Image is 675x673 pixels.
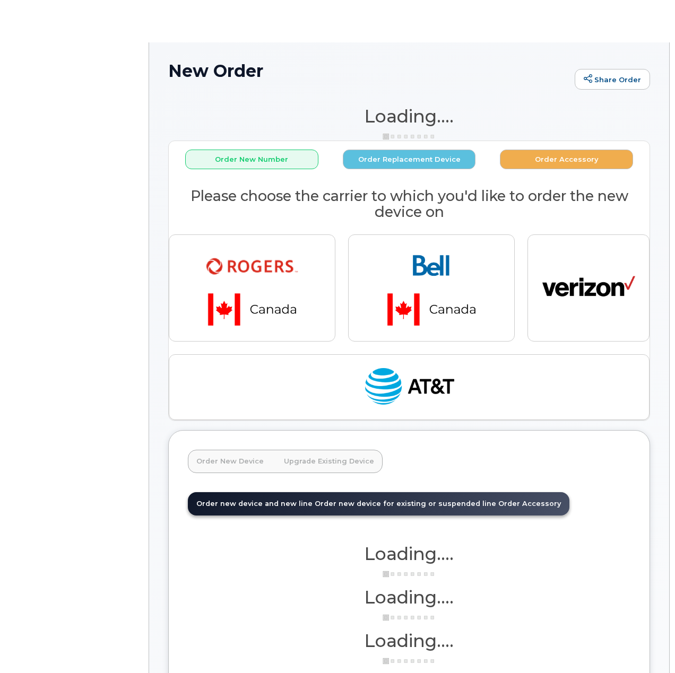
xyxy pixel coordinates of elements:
a: Upgrade Existing Device [275,450,383,473]
img: bell-18aeeabaf521bd2b78f928a02ee3b89e57356879d39bd386a17a7cccf8069aed.png [357,243,506,333]
button: Order Replacement Device [343,150,476,169]
a: Order New Device [188,450,272,473]
h1: Loading.... [168,107,650,126]
span: Order Accessory [498,500,561,508]
h1: Loading.... [188,544,630,563]
img: at_t-fb3d24644a45acc70fc72cc47ce214d34099dfd970ee3ae2334e4251f9d920fd.png [363,363,456,411]
h1: New Order [168,62,569,80]
button: Order Accessory [500,150,633,169]
h1: Loading.... [188,631,630,650]
img: verizon-ab2890fd1dd4a6c9cf5f392cd2db4626a3dae38ee8226e09bcb5c993c4c79f81.png [542,264,635,312]
span: Order new device and new line [196,500,313,508]
img: ajax-loader-3a6953c30dc77f0bf724df975f13086db4f4c1262e45940f03d1251963f1bf2e.gif [383,570,436,578]
img: ajax-loader-3a6953c30dc77f0bf724df975f13086db4f4c1262e45940f03d1251963f1bf2e.gif [383,133,436,141]
img: ajax-loader-3a6953c30dc77f0bf724df975f13086db4f4c1262e45940f03d1251963f1bf2e.gif [383,614,436,622]
span: Order new device for existing or suspended line [315,500,496,508]
button: Order New Number [185,150,318,169]
h1: Loading.... [188,588,630,607]
a: Share Order [575,69,650,90]
img: ajax-loader-3a6953c30dc77f0bf724df975f13086db4f4c1262e45940f03d1251963f1bf2e.gif [383,657,436,665]
img: rogers-ca223c9ac429c928173e45fab63b6fac0e59ea61a5e330916896b2875f56750f.png [178,243,326,333]
h2: Please choose the carrier to which you'd like to order the new device on [169,188,650,220]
